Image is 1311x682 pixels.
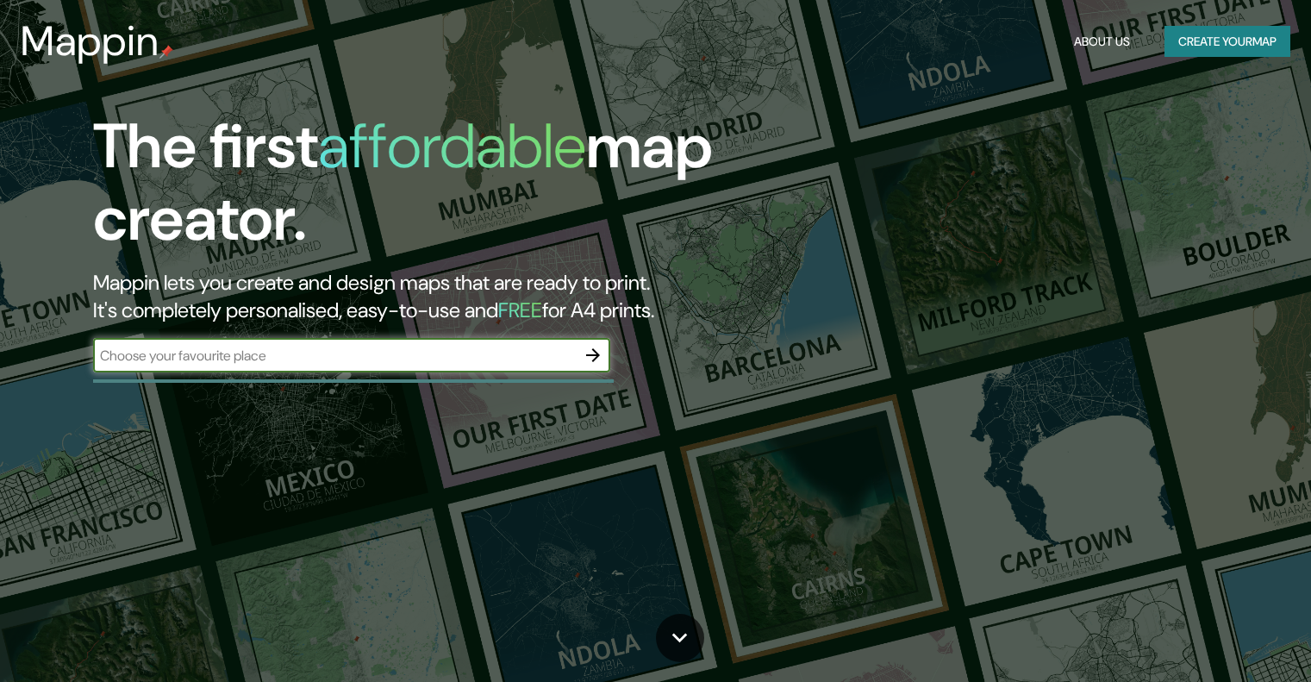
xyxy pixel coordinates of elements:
h2: Mappin lets you create and design maps that are ready to print. It's completely personalised, eas... [93,269,749,324]
h3: Mappin [21,17,159,66]
img: mappin-pin [159,45,173,59]
input: Choose your favourite place [93,346,576,366]
h5: FREE [498,297,542,323]
h1: The first map creator. [93,110,749,269]
button: Create yourmap [1164,26,1290,58]
h1: affordable [318,106,586,186]
button: About Us [1067,26,1137,58]
iframe: Help widget launcher [1158,615,1292,663]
